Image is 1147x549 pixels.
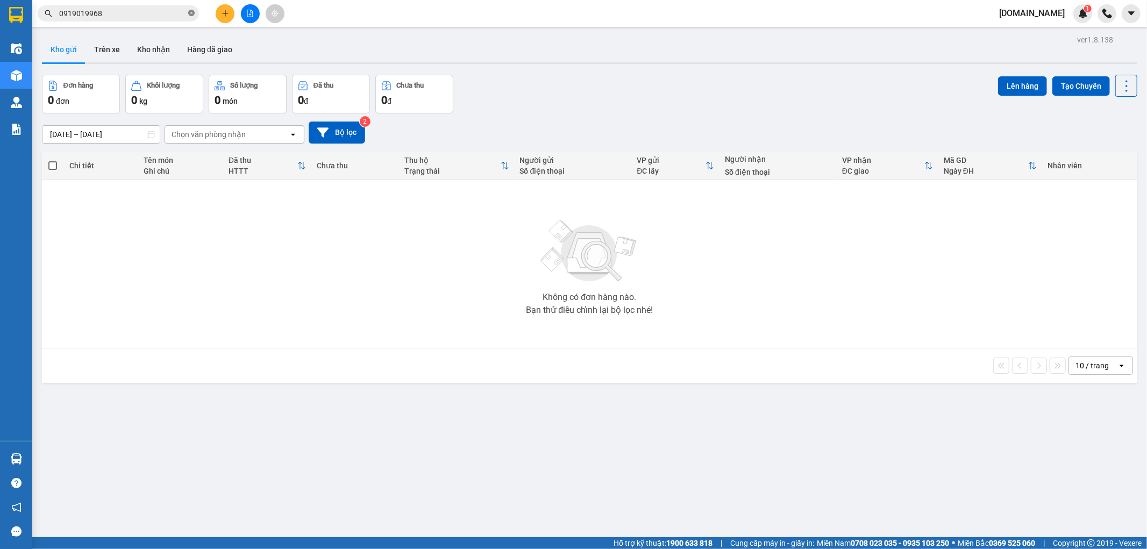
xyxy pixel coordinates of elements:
th: Toggle SortBy [223,152,311,180]
span: đ [387,97,391,105]
span: Miền Nam [817,537,949,549]
span: món [223,97,238,105]
button: Lên hàng [998,76,1047,96]
sup: 2 [360,116,371,127]
span: 1 [1086,5,1089,12]
img: icon-new-feature [1078,9,1088,18]
span: message [11,526,22,537]
span: 0 [298,94,304,106]
div: Khối lượng [147,82,180,89]
input: Tìm tên, số ĐT hoặc mã đơn [59,8,186,19]
div: ĐC lấy [637,167,706,175]
div: VP nhận [842,156,924,165]
span: notification [11,502,22,512]
button: Bộ lọc [309,122,365,144]
svg: open [1117,361,1126,370]
div: Mã GD [944,156,1028,165]
div: Số lượng [230,82,258,89]
button: Tạo Chuyến [1052,76,1110,96]
button: Kho gửi [42,37,86,62]
sup: 1 [1084,5,1092,12]
div: ver 1.8.138 [1077,34,1113,46]
th: Toggle SortBy [399,152,514,180]
div: Số điện thoại [725,168,831,176]
img: svg+xml;base64,PHN2ZyBjbGFzcz0ibGlzdC1wbHVnX19zdmciIHhtbG5zPSJodHRwOi8vd3d3LnczLm9yZy8yMDAwL3N2Zy... [536,213,643,289]
button: aim [266,4,284,23]
div: VP gửi [637,156,706,165]
span: plus [222,10,229,17]
img: phone-icon [1102,9,1112,18]
div: ĐC giao [842,167,924,175]
div: Đã thu [229,156,297,165]
span: 0 [48,94,54,106]
span: close-circle [188,9,195,19]
strong: 0708 023 035 - 0935 103 250 [851,539,949,547]
button: plus [216,4,234,23]
button: Trên xe [86,37,129,62]
span: ⚪️ [952,541,955,545]
button: Đơn hàng0đơn [42,75,120,113]
span: Cung cấp máy in - giấy in: [730,537,814,549]
span: đơn [56,97,69,105]
span: 0 [131,94,137,106]
div: Người gửi [520,156,626,165]
div: Tên món [144,156,217,165]
div: Chưa thu [317,161,394,170]
span: Hỗ trợ kỹ thuật: [614,537,713,549]
span: kg [139,97,147,105]
button: file-add [241,4,260,23]
div: 10 / trang [1075,360,1109,371]
div: Chưa thu [397,82,424,89]
div: Đơn hàng [63,82,93,89]
img: solution-icon [11,124,22,135]
div: Bạn thử điều chỉnh lại bộ lọc nhé! [526,306,653,315]
div: Ngày ĐH [944,167,1028,175]
div: Ghi chú [144,167,217,175]
button: Số lượng0món [209,75,287,113]
button: Hàng đã giao [179,37,241,62]
div: Đã thu [314,82,333,89]
img: warehouse-icon [11,70,22,81]
button: Kho nhận [129,37,179,62]
div: Chọn văn phòng nhận [172,129,246,140]
span: aim [271,10,279,17]
strong: 1900 633 818 [666,539,713,547]
svg: open [289,130,297,139]
th: Toggle SortBy [631,152,719,180]
th: Toggle SortBy [938,152,1042,180]
div: Thu hộ [404,156,500,165]
button: Đã thu0đ [292,75,370,113]
img: warehouse-icon [11,453,22,465]
span: | [721,537,722,549]
button: Chưa thu0đ [375,75,453,113]
div: Trạng thái [404,167,500,175]
img: logo-vxr [9,7,23,23]
span: copyright [1087,539,1095,547]
span: [DOMAIN_NAME] [991,6,1073,20]
span: | [1043,537,1045,549]
span: 0 [381,94,387,106]
button: Khối lượng0kg [125,75,203,113]
span: search [45,10,52,17]
div: Nhân viên [1048,161,1131,170]
span: Miền Bắc [958,537,1035,549]
div: Không có đơn hàng nào. [543,293,636,302]
span: đ [304,97,308,105]
span: 0 [215,94,220,106]
strong: 0369 525 060 [989,539,1035,547]
div: HTTT [229,167,297,175]
input: Select a date range. [42,126,160,143]
img: warehouse-icon [11,97,22,108]
div: Số điện thoại [520,167,626,175]
th: Toggle SortBy [837,152,938,180]
div: Chi tiết [69,161,133,170]
span: question-circle [11,478,22,488]
div: Người nhận [725,155,831,163]
img: warehouse-icon [11,43,22,54]
button: caret-down [1122,4,1141,23]
span: file-add [246,10,254,17]
span: caret-down [1127,9,1136,18]
span: close-circle [188,10,195,16]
